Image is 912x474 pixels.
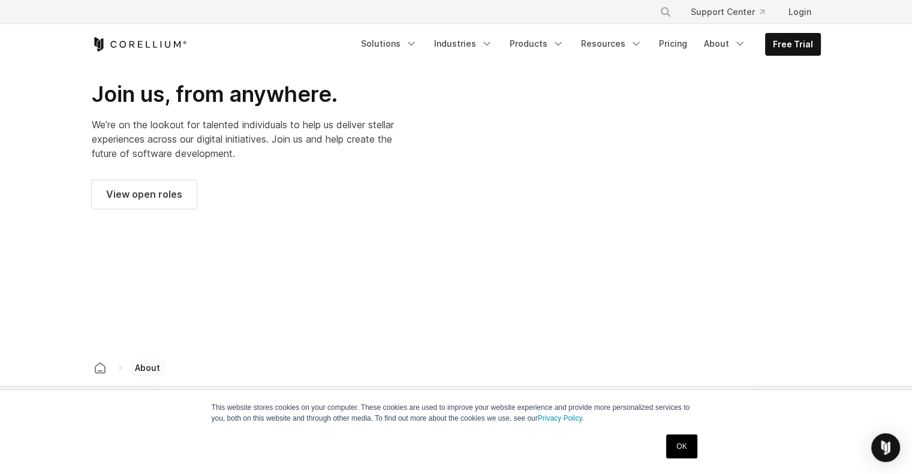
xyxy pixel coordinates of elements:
[766,34,820,55] a: Free Trial
[681,1,774,23] a: Support Center
[645,1,821,23] div: Navigation Menu
[354,33,425,55] a: Solutions
[92,180,197,209] a: View open roles
[779,1,821,23] a: Login
[92,37,187,52] a: Corellium Home
[666,434,697,458] a: OK
[502,33,571,55] a: Products
[655,1,676,23] button: Search
[212,402,701,424] p: This website stores cookies on your computer. These cookies are used to improve your website expe...
[354,33,821,56] div: Navigation Menu
[427,33,500,55] a: Industries
[92,117,399,161] p: We’re on the lookout for talented individuals to help us deliver stellar experiences across our d...
[92,81,399,108] h2: Join us, from anywhere.
[106,187,182,201] span: View open roles
[697,33,753,55] a: About
[89,360,111,376] a: Corellium home
[130,360,165,376] span: About
[652,33,694,55] a: Pricing
[538,414,584,422] a: Privacy Policy.
[871,433,900,462] div: Open Intercom Messenger
[574,33,649,55] a: Resources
